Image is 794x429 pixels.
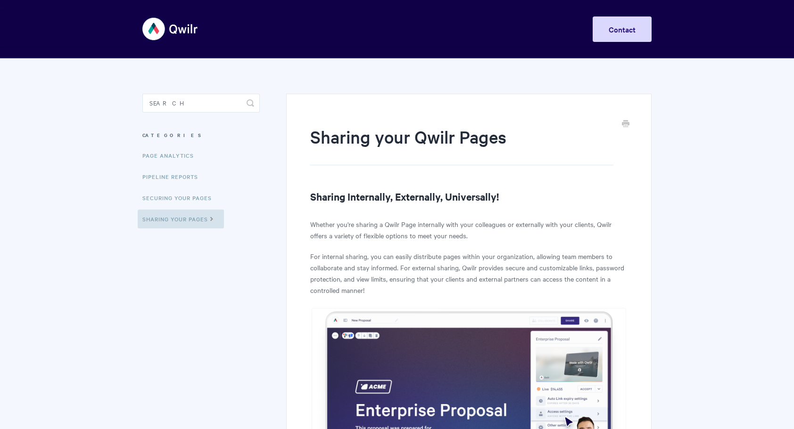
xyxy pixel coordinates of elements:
[142,146,201,165] a: Page Analytics
[622,119,629,130] a: Print this Article
[310,125,613,165] h1: Sharing your Qwilr Pages
[142,11,198,47] img: Qwilr Help Center
[142,167,205,186] a: Pipeline reports
[310,219,628,241] p: Whether you're sharing a Qwilr Page internally with your colleagues or externally with your clien...
[142,188,219,207] a: Securing Your Pages
[142,94,260,113] input: Search
[310,189,628,204] h2: Sharing Internally, Externally, Universally!
[142,127,260,144] h3: Categories
[138,210,224,228] a: Sharing Your Pages
[593,16,652,42] a: Contact
[310,251,628,296] p: For internal sharing, you can easily distribute pages within your organization, allowing team mem...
